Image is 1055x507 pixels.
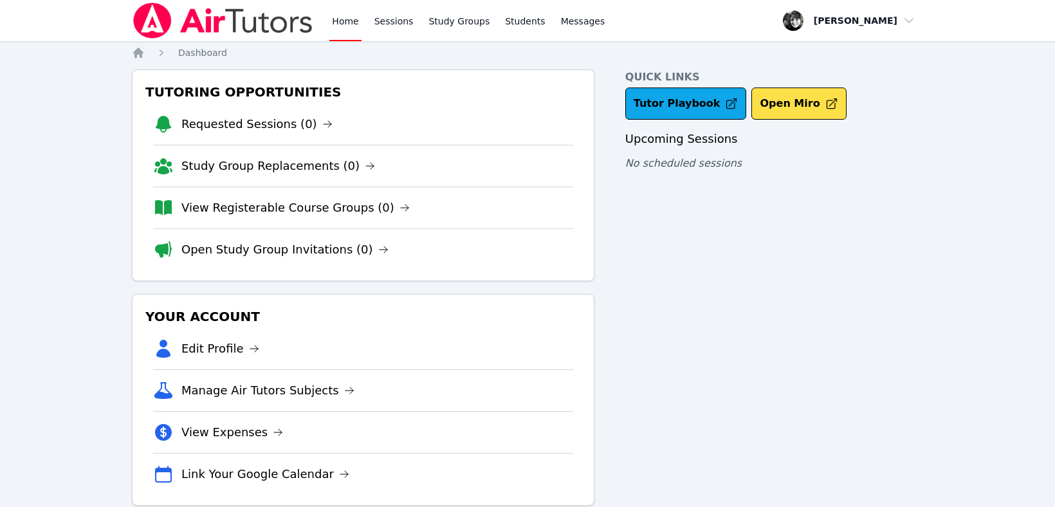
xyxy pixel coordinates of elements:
a: Requested Sessions (0) [181,115,333,133]
a: Link Your Google Calendar [181,465,349,483]
a: Edit Profile [181,340,259,358]
img: Air Tutors [132,3,314,39]
a: Dashboard [178,46,227,59]
a: Study Group Replacements (0) [181,157,375,175]
a: Open Study Group Invitations (0) [181,241,389,259]
button: Open Miro [751,88,846,120]
a: Manage Air Tutors Subjects [181,382,354,400]
h3: Tutoring Opportunities [143,80,583,104]
a: View Registerable Course Groups (0) [181,199,410,217]
h3: Your Account [143,305,583,328]
a: View Expenses [181,423,283,441]
nav: Breadcrumb [132,46,923,59]
span: Dashboard [178,48,227,58]
h4: Quick Links [625,69,923,85]
span: No scheduled sessions [625,157,742,169]
h3: Upcoming Sessions [625,130,923,148]
span: Messages [561,15,605,28]
a: Tutor Playbook [625,88,747,120]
